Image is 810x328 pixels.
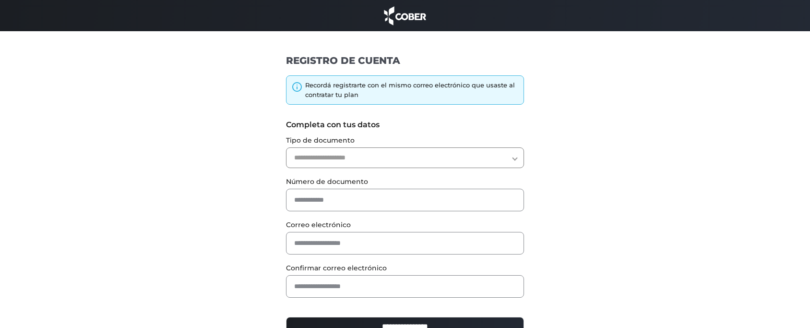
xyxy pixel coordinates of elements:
[286,263,524,273] label: Confirmar correo electrónico
[286,177,524,187] label: Número de documento
[305,81,519,99] div: Recordá registrarte con el mismo correo electrónico que usaste al contratar tu plan
[286,135,524,146] label: Tipo de documento
[286,119,524,131] label: Completa con tus datos
[286,54,524,67] h1: REGISTRO DE CUENTA
[381,5,429,26] img: cober_marca.png
[286,220,524,230] label: Correo electrónico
